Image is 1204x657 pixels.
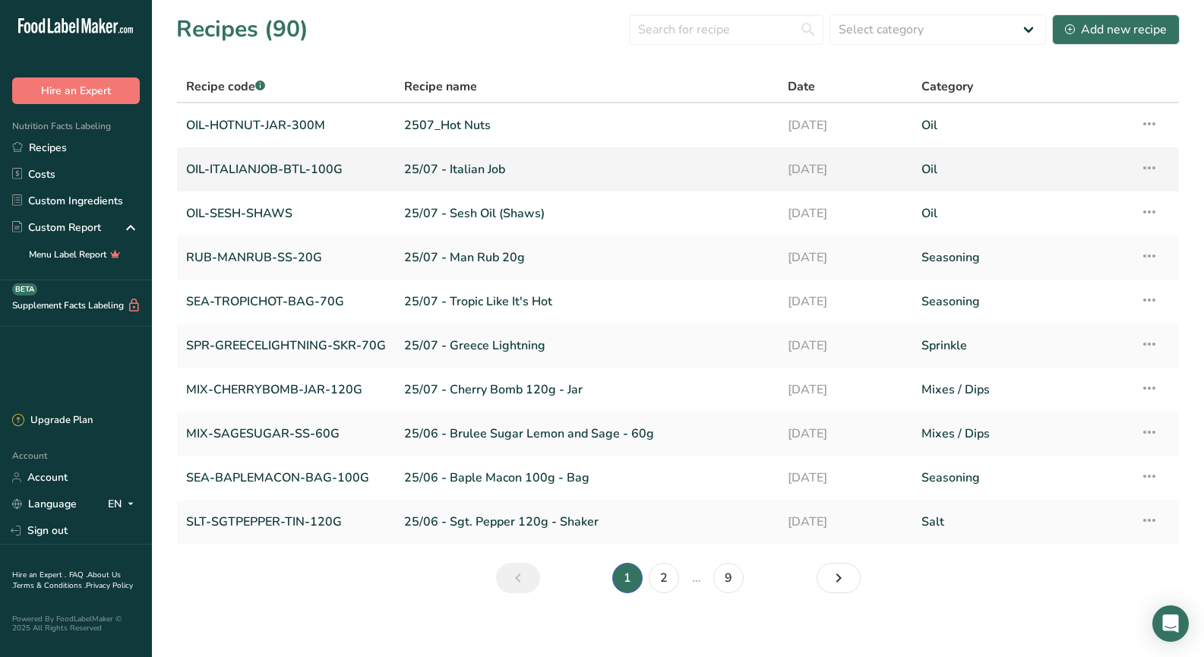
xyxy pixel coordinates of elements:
a: Page 2. [649,563,679,593]
a: Privacy Policy [86,580,133,591]
a: [DATE] [788,506,903,538]
a: [DATE] [788,418,903,450]
a: SEA-BAPLEMACON-BAG-100G [186,462,386,494]
span: Date [788,77,815,96]
a: 2507_Hot Nuts [404,109,769,141]
a: SLT-SGTPEPPER-TIN-120G [186,506,386,538]
a: [DATE] [788,330,903,362]
a: About Us . [12,570,121,591]
div: BETA [12,283,37,295]
a: OIL-ITALIANJOB-BTL-100G [186,153,386,185]
a: Next page [817,563,861,593]
button: Add new recipe [1052,14,1180,45]
a: [DATE] [788,462,903,494]
span: Recipe name [404,77,477,96]
div: Upgrade Plan [12,413,93,428]
a: SPR-GREECELIGHTNING-SKR-70G [186,330,386,362]
a: Hire an Expert . [12,570,66,580]
button: Hire an Expert [12,77,140,104]
a: 25/07 - Cherry Bomb 120g - Jar [404,374,769,406]
a: Sprinkle [921,330,1123,362]
a: Page 9. [713,563,744,593]
a: 25/07 - Tropic Like It's Hot [404,286,769,317]
a: Mixes / Dips [921,418,1123,450]
a: SEA-TROPICHOT-BAG-70G [186,286,386,317]
a: Language [12,491,77,517]
a: 25/06 - Baple Macon 100g - Bag [404,462,769,494]
span: Recipe code [186,78,265,95]
a: OIL-HOTNUT-JAR-300M [186,109,386,141]
a: 25/06 - Brulee Sugar Lemon and Sage - 60g [404,418,769,450]
a: 25/07 - Greece Lightning [404,330,769,362]
a: 25/07 - Italian Job [404,153,769,185]
a: Previous page [496,563,540,593]
a: Terms & Conditions . [13,580,86,591]
a: 25/07 - Sesh Oil (Shaws) [404,197,769,229]
a: [DATE] [788,374,903,406]
a: OIL-SESH-SHAWS [186,197,386,229]
div: Powered By FoodLabelMaker © 2025 All Rights Reserved [12,614,140,633]
h1: Recipes (90) [176,12,308,46]
a: Seasoning [921,286,1123,317]
div: Open Intercom Messenger [1152,605,1189,642]
span: Category [921,77,973,96]
a: [DATE] [788,109,903,141]
a: Salt [921,506,1123,538]
a: Seasoning [921,462,1123,494]
a: [DATE] [788,242,903,273]
div: Add new recipe [1065,21,1167,39]
a: MIX-CHERRYBOMB-JAR-120G [186,374,386,406]
a: [DATE] [788,153,903,185]
a: Oil [921,153,1123,185]
input: Search for recipe [629,14,823,45]
a: MIX-SAGESUGAR-SS-60G [186,418,386,450]
a: Oil [921,109,1123,141]
div: Custom Report [12,220,101,235]
a: 25/06 - Sgt. Pepper 120g - Shaker [404,506,769,538]
a: FAQ . [69,570,87,580]
a: Mixes / Dips [921,374,1123,406]
div: EN [108,495,140,513]
a: [DATE] [788,197,903,229]
a: RUB-MANRUB-SS-20G [186,242,386,273]
a: 25/07 - Man Rub 20g [404,242,769,273]
a: Seasoning [921,242,1123,273]
a: [DATE] [788,286,903,317]
a: Oil [921,197,1123,229]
